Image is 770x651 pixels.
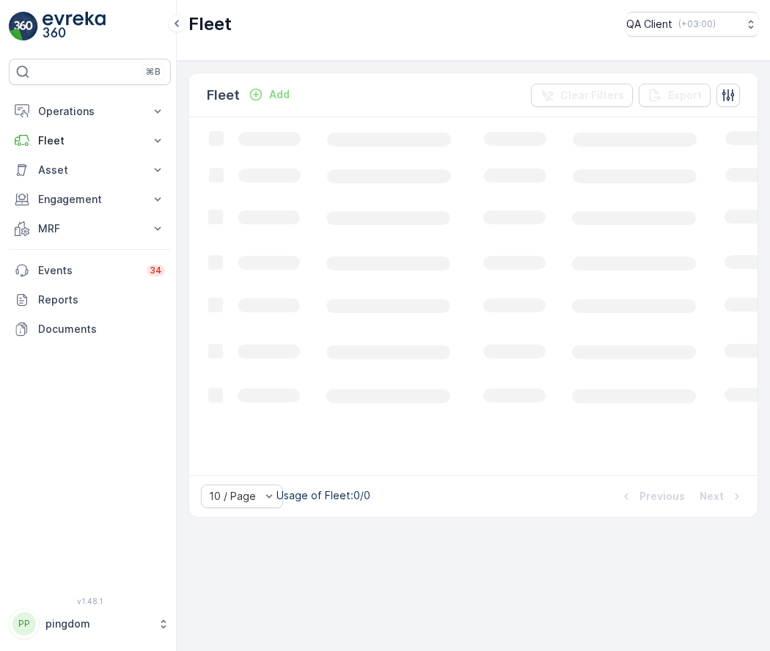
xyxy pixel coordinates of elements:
[38,192,142,207] p: Engagement
[243,86,296,103] button: Add
[626,17,672,32] p: QA Client
[269,87,290,102] p: Add
[9,155,171,185] button: Asset
[276,488,370,503] p: Usage of Fleet : 0/0
[560,88,624,103] p: Clear Filters
[9,214,171,243] button: MRF
[146,66,161,78] p: ⌘B
[38,104,142,119] p: Operations
[38,221,142,236] p: MRF
[9,608,171,639] button: PPpingdom
[38,263,138,278] p: Events
[9,256,171,285] a: Events34
[43,12,106,41] img: logo_light-DOdMpM7g.png
[700,489,724,504] p: Next
[9,285,171,315] a: Reports
[9,315,171,344] a: Documents
[38,163,142,177] p: Asset
[12,612,36,636] div: PP
[38,322,165,336] p: Documents
[9,97,171,126] button: Operations
[698,488,746,505] button: Next
[626,12,758,37] button: QA Client(+03:00)
[639,84,711,107] button: Export
[668,88,702,103] p: Export
[38,293,165,307] p: Reports
[207,85,240,106] p: Fleet
[9,126,171,155] button: Fleet
[678,18,716,30] p: ( +03:00 )
[531,84,633,107] button: Clear Filters
[9,12,38,41] img: logo
[150,265,162,276] p: 34
[639,489,685,504] p: Previous
[9,185,171,214] button: Engagement
[617,488,686,505] button: Previous
[45,617,150,631] p: pingdom
[9,597,171,606] span: v 1.48.1
[38,133,142,148] p: Fleet
[188,12,232,36] p: Fleet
